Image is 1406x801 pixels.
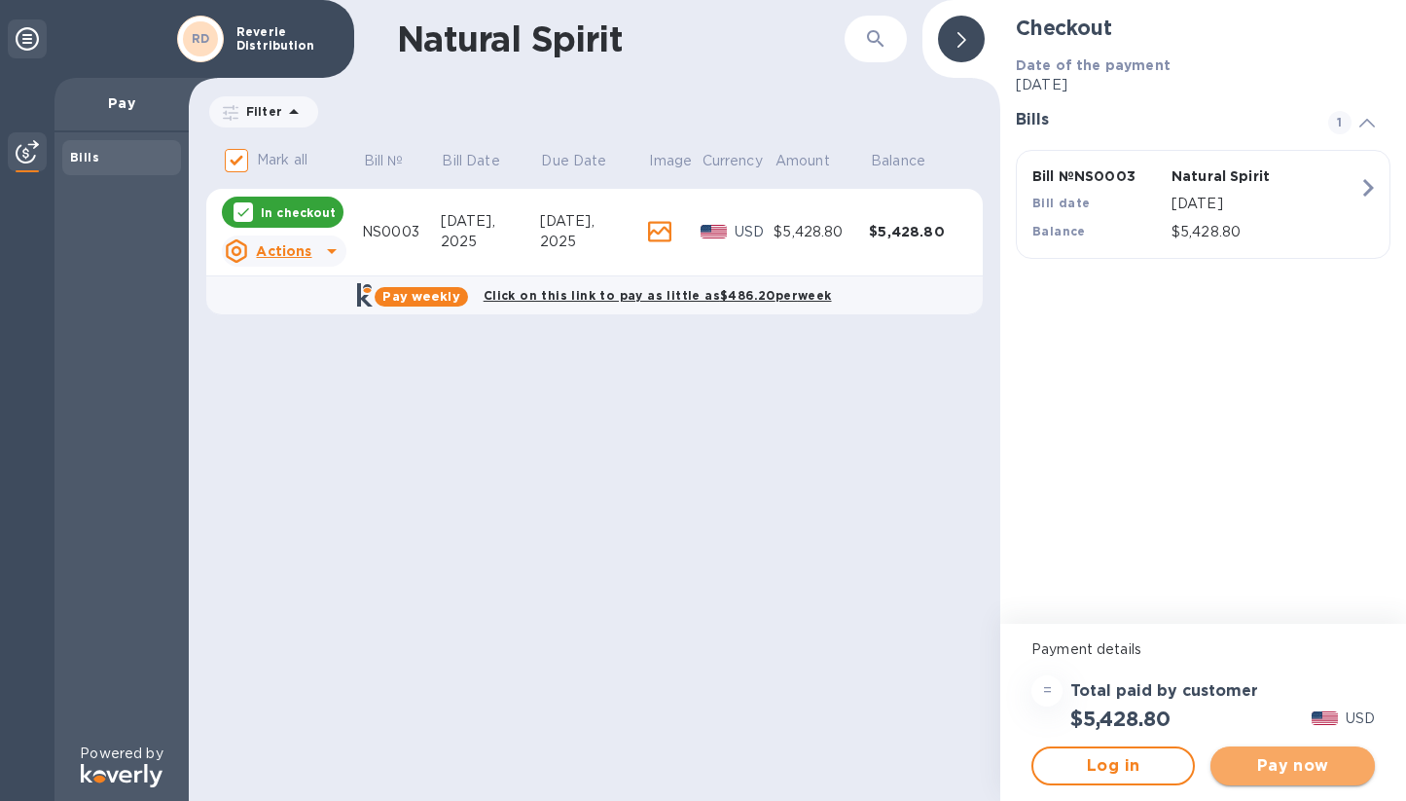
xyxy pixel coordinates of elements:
[1070,682,1258,701] h3: Total paid by customer
[701,225,727,238] img: USD
[540,211,648,232] div: [DATE],
[441,211,540,232] div: [DATE],
[1016,75,1390,95] p: [DATE]
[1070,707,1170,731] h2: $5,428.80
[256,243,311,259] u: Actions
[364,151,429,171] span: Bill №
[1172,194,1358,214] p: [DATE]
[442,151,499,171] p: Bill Date
[70,93,173,113] p: Pay
[775,151,830,171] p: Amount
[1226,754,1358,778] span: Pay now
[1016,111,1305,129] h3: Bills
[775,151,855,171] span: Amount
[1016,57,1171,73] b: Date of the payment
[238,103,282,120] p: Filter
[649,151,692,171] p: Image
[484,288,832,303] b: Click on this link to pay as little as $486.20 per week
[442,151,524,171] span: Bill Date
[70,150,99,164] b: Bills
[382,289,459,304] b: Pay weekly
[362,222,441,242] div: NS0003
[541,151,606,171] p: Due Date
[257,150,307,170] p: Mark all
[1312,711,1338,725] img: USD
[541,151,631,171] span: Due Date
[1172,166,1303,186] p: Natural Spirit
[735,222,775,242] p: USD
[1346,709,1375,729] p: USD
[869,222,964,241] div: $5,428.80
[1031,639,1375,660] p: Payment details
[871,151,925,171] p: Balance
[397,18,805,59] h1: Natural Spirit
[80,744,162,764] p: Powered by
[1172,222,1358,242] p: $5,428.80
[871,151,951,171] span: Balance
[192,31,210,46] b: RD
[441,232,540,252] div: 2025
[364,151,404,171] p: Bill №
[1016,150,1390,259] button: Bill №NS0003Natural SpiritBill date[DATE]Balance$5,428.80
[81,764,162,787] img: Logo
[1210,746,1374,785] button: Pay now
[1016,16,1390,40] h2: Checkout
[1031,675,1063,707] div: =
[1031,746,1195,785] button: Log in
[774,222,869,242] div: $5,428.80
[1049,754,1177,778] span: Log in
[1032,224,1086,238] b: Balance
[261,204,336,221] p: In checkout
[1032,166,1164,186] p: Bill № NS0003
[540,232,648,252] div: 2025
[236,25,334,53] p: Reverie Distribution
[703,151,763,171] p: Currency
[1328,111,1352,134] span: 1
[1032,196,1091,210] b: Bill date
